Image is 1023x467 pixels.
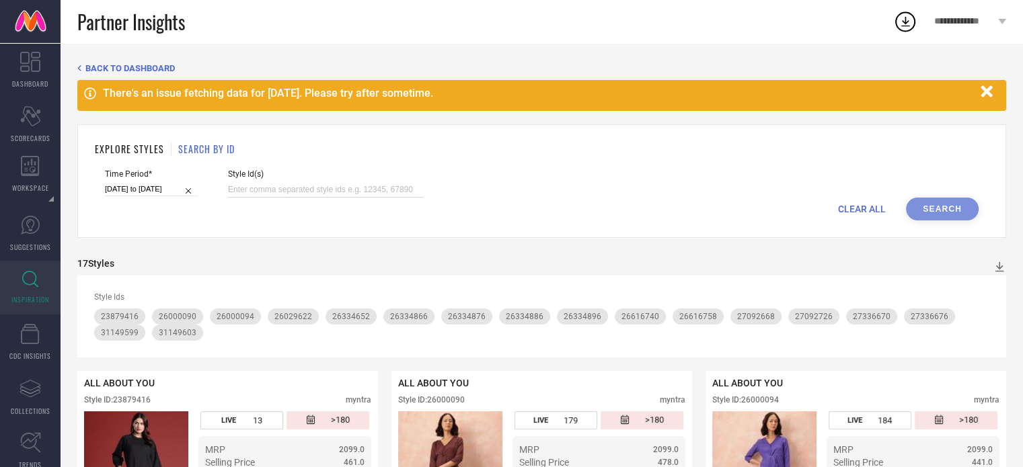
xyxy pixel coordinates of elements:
[228,182,423,198] input: Enter comma separated style ids e.g. 12345, 67890
[11,294,49,304] span: INSPIRATION
[653,445,679,454] span: 2099.0
[911,312,948,321] span: 27336676
[398,378,469,388] span: ALL ABOUT YOU
[200,411,283,429] div: Number of days the style has been live on the platform
[332,312,370,321] span: 26334652
[101,328,139,337] span: 31149599
[967,445,993,454] span: 2099.0
[346,395,371,405] div: myntra
[221,416,236,425] span: LIVE
[878,415,892,425] span: 184
[737,312,775,321] span: 27092668
[274,312,312,321] span: 26029622
[621,312,659,321] span: 26616740
[77,63,1006,73] div: Back TO Dashboard
[105,169,198,179] span: Time Period*
[658,458,679,467] span: 478.0
[12,183,49,193] span: WORKSPACE
[11,406,50,416] span: COLLECTIONS
[339,445,365,454] span: 2099.0
[972,458,993,467] span: 441.0
[712,395,779,405] div: Style ID: 26000094
[533,416,548,425] span: LIVE
[893,9,917,34] div: Open download list
[564,312,601,321] span: 26334896
[679,312,717,321] span: 26616758
[85,63,175,73] span: BACK TO DASHBOARD
[390,312,428,321] span: 26334866
[712,378,783,388] span: ALL ABOUT YOU
[974,395,999,405] div: myntra
[10,242,51,252] span: SUGGESTIONS
[205,444,225,455] span: MRP
[519,444,539,455] span: MRP
[84,378,155,388] span: ALL ABOUT YOU
[795,312,833,321] span: 27092726
[159,312,196,321] span: 26000090
[12,79,48,89] span: DASHBOARD
[833,444,854,455] span: MRP
[853,312,891,321] span: 27336670
[564,415,578,425] span: 179
[660,395,685,405] div: myntra
[398,395,465,405] div: Style ID: 26000090
[84,395,151,405] div: Style ID: 23879416
[959,415,978,426] span: >180
[645,415,664,426] span: >180
[178,142,235,156] h1: SEARCH BY ID
[515,411,597,429] div: Number of days the style has been live on the platform
[448,312,486,321] span: 26334876
[217,312,254,321] span: 26000094
[601,411,683,429] div: Number of days since the style was first listed on the platform
[77,258,114,269] div: 17 Styles
[253,415,262,425] span: 13
[915,411,997,429] div: Number of days since the style was first listed on the platform
[11,133,50,143] span: SCORECARDS
[847,416,862,425] span: LIVE
[103,87,974,99] div: There's an issue fetching data for [DATE]. Please try after sometime.
[287,411,369,429] div: Number of days since the style was first listed on the platform
[101,312,139,321] span: 23879416
[506,312,543,321] span: 26334886
[105,182,198,196] input: Select time period
[838,204,886,214] span: CLEAR ALL
[95,142,164,156] h1: EXPLORE STYLES
[228,169,423,179] span: Style Id(s)
[829,411,911,429] div: Number of days the style has been live on the platform
[9,351,51,361] span: CDC INSIGHTS
[94,292,989,302] div: Style Ids
[159,328,196,337] span: 31149603
[331,415,350,426] span: >180
[77,8,185,36] span: Partner Insights
[344,458,365,467] span: 461.0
